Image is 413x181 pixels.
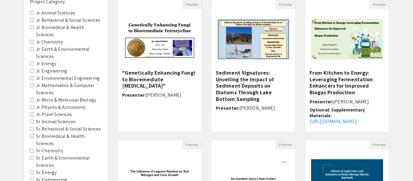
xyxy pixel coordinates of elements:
label: Jr. Behavioral & Social Sciences [36,17,100,24]
button: Preview [182,140,202,149]
label: Jr. Biomedical & Health Sciences [36,24,102,38]
img: <p><strong>From Kitchen to Energy: Leveraging Fermentation Enhancers for Improved Biogas Producti... [305,13,389,66]
span: [PERSON_NAME] [146,92,181,98]
span: [PERSON_NAME] [333,99,369,105]
h6: Presenter: [216,105,291,111]
label: Jr. Micro & Molecular Biology [36,96,96,104]
label: Sr. Biomedical & Health Sciences [36,133,102,147]
label: Jr. Earth & Environmental Sciences [36,46,102,60]
label: Sr. Behavioral & Social Sciences [36,125,101,133]
h6: Presenter: [122,92,197,98]
button: Preview [275,140,295,149]
label: Jr. Plant Sciences [36,111,72,118]
label: Jr. Physics & Astronomy [36,104,85,111]
span: Optional: Supplementary Materials: [310,107,365,119]
label: Jr. Environmental Engineering [36,75,100,82]
label: Jr. Engineering [36,67,67,75]
iframe: Chat [5,154,26,176]
label: Sr. Animal Sciences [36,118,76,125]
label: Jr. Animal Sciences [36,9,75,17]
label: Jr. Mathematics & Computer Sciences [36,82,102,96]
a: [URL][DOMAIN_NAME] [310,118,357,124]
button: Preview [369,140,389,149]
label: Sr. Earth & Environmental Sciences [36,154,102,169]
label: Sr. Chemistry [36,147,63,154]
h6: Presenter: [310,99,385,105]
h5: From Kitchen to Energy: Leveraging Fermentation Enhancers for Improved Biogas Production [310,69,385,95]
img: <p><span style="background-color: transparent; color: rgb(0, 0, 0);">"Genetically Enhancing Fungi... [118,13,202,66]
img: <p class="ql-align-center"><strong style="background-color: transparent; color: rgb(0, 0, 0);">Se... [211,13,295,66]
label: Jr. Energy [36,60,56,67]
label: Jr. Chemistry [36,38,63,46]
h5: "Genetically Enhancing Fungi to Bioremediate [MEDICAL_DATA]" [122,69,197,89]
h5: Sediment Signatures: Unveiling the Impact of Sediment Deposits on Diatoms Through Lake Bottom Sam... [216,69,291,102]
span: [PERSON_NAME] [239,105,275,111]
label: Sr. Energy [36,169,57,176]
